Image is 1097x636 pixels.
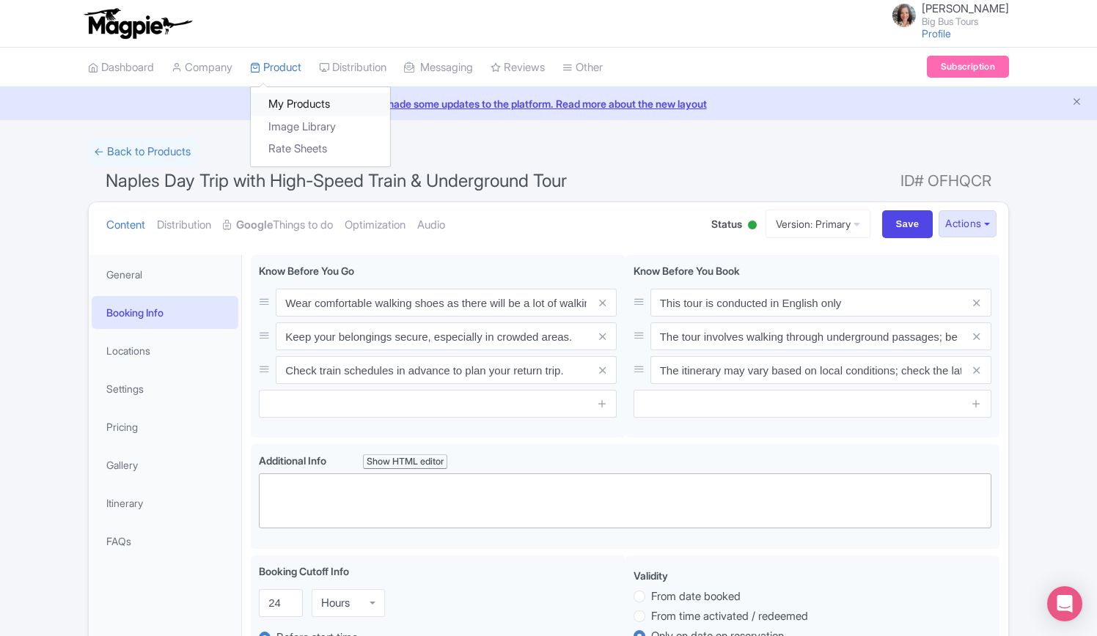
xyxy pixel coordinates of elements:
[900,166,991,196] span: ID# OFHQCR
[92,296,238,329] a: Booking Info
[92,372,238,405] a: Settings
[259,563,349,579] label: Booking Cutoff Info
[321,596,350,610] div: Hours
[250,48,301,88] a: Product
[651,608,808,625] label: From time activated / redeemed
[922,1,1009,15] span: [PERSON_NAME]
[892,4,916,27] img: jfp7o2nd6rbrsspqilhl.jpg
[106,170,567,191] span: Naples Day Trip with High-Speed Train & Underground Tour
[345,202,406,248] a: Optimization
[404,48,473,88] a: Messaging
[251,93,390,116] a: My Products
[745,215,760,237] div: Active
[491,48,545,88] a: Reviews
[363,454,447,470] div: Show HTML editor
[92,487,238,519] a: Itinerary
[922,27,951,40] a: Profile
[106,202,145,248] a: Content
[81,7,194,40] img: logo-ab69f6fb50320c5b225c76a69d11143b.png
[157,202,211,248] a: Distribution
[939,210,997,237] button: Actions
[236,217,273,234] strong: Google
[251,138,390,160] a: Rate Sheets
[88,138,197,166] a: ← Back to Products
[92,525,238,558] a: FAQs
[1047,586,1082,621] div: Open Intercom Messenger
[92,258,238,291] a: General
[259,265,354,277] span: Know Before You Go
[711,216,742,232] span: Status
[9,96,1088,111] a: We made some updates to the platform. Read more about the new layout
[927,56,1009,78] a: Subscription
[562,48,603,88] a: Other
[766,210,870,238] a: Version: Primary
[417,202,445,248] a: Audio
[884,3,1009,26] a: [PERSON_NAME] Big Bus Tours
[223,202,333,248] a: GoogleThings to do
[882,210,933,238] input: Save
[251,116,390,138] a: Image Library
[319,48,386,88] a: Distribution
[634,265,740,277] span: Know Before You Book
[92,410,238,443] a: Pricing
[651,588,741,605] label: From date booked
[1071,95,1082,111] button: Close announcement
[88,48,154,88] a: Dashboard
[92,448,238,481] a: Gallery
[92,334,238,367] a: Locations
[634,569,668,582] span: Validity
[172,48,232,88] a: Company
[922,17,1009,26] small: Big Bus Tours
[259,454,326,467] span: Additional Info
